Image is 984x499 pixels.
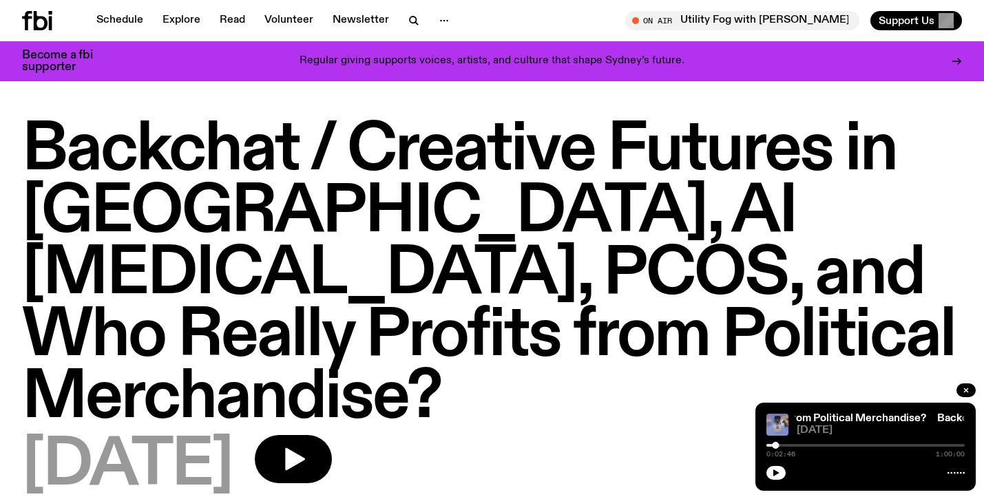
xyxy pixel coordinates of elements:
a: Explore [154,11,209,30]
p: Regular giving supports voices, artists, and culture that shape Sydney’s future. [300,55,684,67]
span: Support Us [879,14,934,27]
a: Read [211,11,253,30]
span: 0:02:46 [766,451,795,458]
h1: Backchat / Creative Futures in [GEOGRAPHIC_DATA], AI [MEDICAL_DATA], PCOS, and Who Really Profits... [22,120,962,429]
span: [DATE] [22,435,233,497]
a: Schedule [88,11,151,30]
a: Newsletter [324,11,397,30]
a: Volunteer [256,11,322,30]
button: On AirUtility Fog with [PERSON_NAME] [625,11,859,30]
h3: Become a fbi supporter [22,50,110,73]
span: 1:00:00 [936,451,965,458]
span: [DATE] [797,425,965,436]
button: Support Us [870,11,962,30]
a: Backchat / Creative Futures in [GEOGRAPHIC_DATA], AI [MEDICAL_DATA], PCOS, and Who Really Profits... [254,413,926,424]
